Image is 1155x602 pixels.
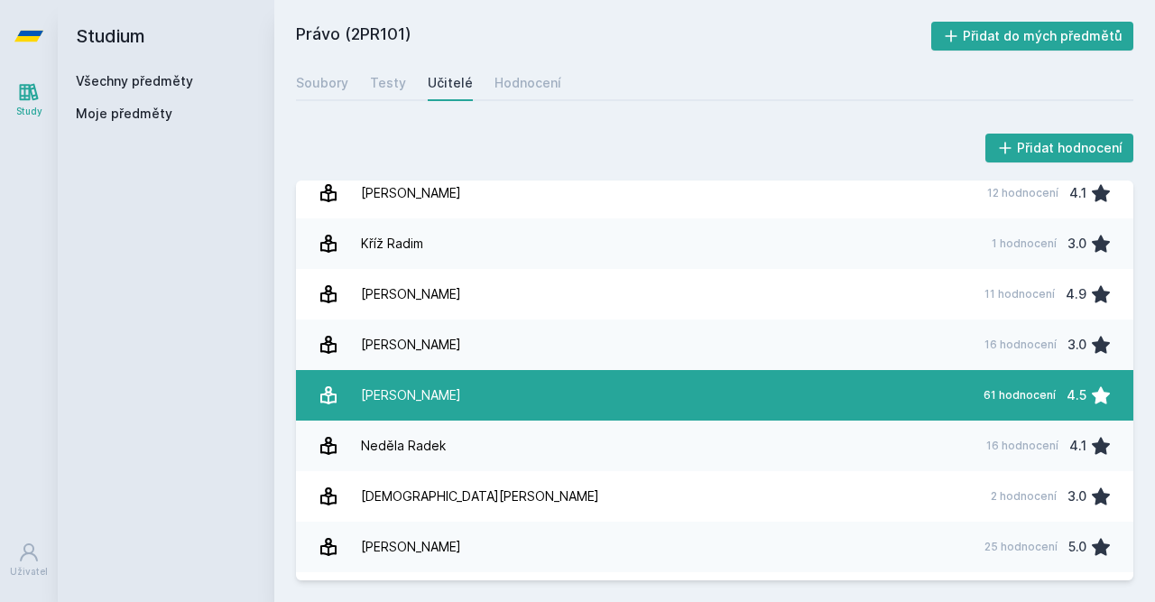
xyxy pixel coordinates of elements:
div: Testy [370,74,406,92]
a: Uživatel [4,533,54,588]
div: 3.0 [1067,226,1086,262]
a: [PERSON_NAME] 12 hodnocení 4.1 [296,168,1133,218]
div: 4.1 [1069,428,1086,464]
div: Uživatel [10,565,48,579]
div: Soubory [296,74,348,92]
div: Neděla Radek [361,428,446,464]
a: [PERSON_NAME] 11 hodnocení 4.9 [296,269,1133,320]
a: [PERSON_NAME] 25 hodnocení 5.0 [296,522,1133,572]
a: [DEMOGRAPHIC_DATA][PERSON_NAME] 2 hodnocení 3.0 [296,471,1133,522]
div: [PERSON_NAME] [361,529,461,565]
div: 12 hodnocení [987,186,1058,200]
div: 4.9 [1066,276,1086,312]
a: Kříž Radim 1 hodnocení 3.0 [296,218,1133,269]
div: 16 hodnocení [984,338,1057,352]
button: Přidat do mých předmětů [931,22,1134,51]
div: 3.0 [1067,478,1086,514]
div: 5.0 [1068,529,1086,565]
div: [PERSON_NAME] [361,276,461,312]
div: 61 hodnocení [984,388,1056,403]
div: 11 hodnocení [984,287,1055,301]
span: Moje předměty [76,105,172,123]
a: Hodnocení [494,65,561,101]
a: Učitelé [428,65,473,101]
div: 4.5 [1067,377,1086,413]
div: Hodnocení [494,74,561,92]
div: 3.0 [1067,327,1086,363]
a: Neděla Radek 16 hodnocení 4.1 [296,421,1133,471]
a: Soubory [296,65,348,101]
a: [PERSON_NAME] 16 hodnocení 3.0 [296,320,1133,370]
a: [PERSON_NAME] 61 hodnocení 4.5 [296,370,1133,421]
div: [PERSON_NAME] [361,377,461,413]
a: Study [4,72,54,127]
div: Study [16,105,42,118]
div: Učitelé [428,74,473,92]
div: Kříž Radim [361,226,423,262]
a: Testy [370,65,406,101]
div: 25 hodnocení [984,540,1058,554]
div: 4.1 [1069,175,1086,211]
div: 1 hodnocení [992,236,1057,251]
div: [DEMOGRAPHIC_DATA][PERSON_NAME] [361,478,599,514]
h2: Právo (2PR101) [296,22,931,51]
div: 2 hodnocení [991,489,1057,504]
a: Všechny předměty [76,73,193,88]
div: [PERSON_NAME] [361,175,461,211]
div: 16 hodnocení [986,439,1058,453]
button: Přidat hodnocení [985,134,1134,162]
div: [PERSON_NAME] [361,327,461,363]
